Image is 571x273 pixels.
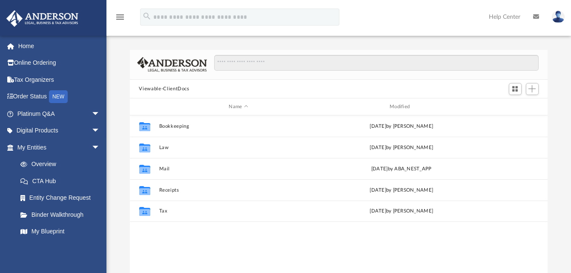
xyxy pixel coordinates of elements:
img: User Pic [552,11,565,23]
a: Order StatusNEW [6,88,113,106]
a: Home [6,37,113,55]
div: Modified [321,103,481,111]
div: id [133,103,155,111]
div: NEW [49,90,68,103]
span: arrow_drop_down [92,105,109,123]
a: My Entitiesarrow_drop_down [6,139,113,156]
i: menu [115,12,125,22]
a: Entity Change Request [12,190,113,207]
button: Receipts [159,187,318,193]
button: Bookkeeping [159,124,318,129]
span: arrow_drop_down [92,139,109,156]
button: Viewable-ClientDocs [139,85,189,93]
button: Law [159,145,318,150]
button: Tax [159,209,318,214]
button: Switch to Grid View [509,83,522,95]
div: Name [158,103,318,111]
a: Tax Due Dates [12,240,113,257]
a: Online Ordering [6,55,113,72]
div: [DATE] by [PERSON_NAME] [321,187,481,194]
a: CTA Hub [12,172,113,190]
a: Binder Walkthrough [12,206,113,223]
a: Overview [12,156,113,173]
button: Mail [159,166,318,172]
a: menu [115,16,125,22]
span: arrow_drop_down [92,122,109,140]
div: [DATE] by [PERSON_NAME] [321,144,481,152]
a: Digital Productsarrow_drop_down [6,122,113,139]
img: Anderson Advisors Platinum Portal [4,10,81,27]
div: id [485,103,544,111]
div: [DATE] by [PERSON_NAME] [321,207,481,215]
div: [DATE] by [PERSON_NAME] [321,123,481,130]
a: My Blueprint [12,223,109,240]
a: Platinum Q&Aarrow_drop_down [6,105,113,122]
i: search [142,11,152,21]
button: Add [526,83,539,95]
a: Tax Organizers [6,71,113,88]
div: [DATE] by ABA_NEST_APP [321,165,481,173]
input: Search files and folders [214,55,538,71]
